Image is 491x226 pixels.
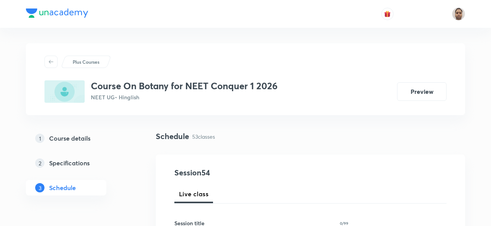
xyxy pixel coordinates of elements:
[452,7,465,20] img: Shekhar Banerjee
[35,134,44,143] p: 1
[91,93,278,101] p: NEET UG • Hinglish
[26,8,88,20] a: Company Logo
[381,8,394,20] button: avatar
[340,221,348,225] p: 0/99
[384,10,391,17] img: avatar
[35,183,44,192] p: 3
[44,80,85,103] img: F6FD2880-5825-453F-9448-886FC2C059A8_plus.png
[156,131,189,142] h4: Schedule
[49,183,76,192] h5: Schedule
[179,189,208,199] span: Live class
[26,8,88,18] img: Company Logo
[397,82,447,101] button: Preview
[26,155,131,171] a: 2Specifications
[192,133,215,141] p: 53 classes
[49,134,90,143] h5: Course details
[26,131,131,146] a: 1Course details
[73,58,99,65] p: Plus Courses
[35,158,44,168] p: 2
[49,158,90,168] h5: Specifications
[91,80,278,92] h3: Course On Botany for NEET Conquer 1 2026
[174,167,315,178] h4: Session 54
